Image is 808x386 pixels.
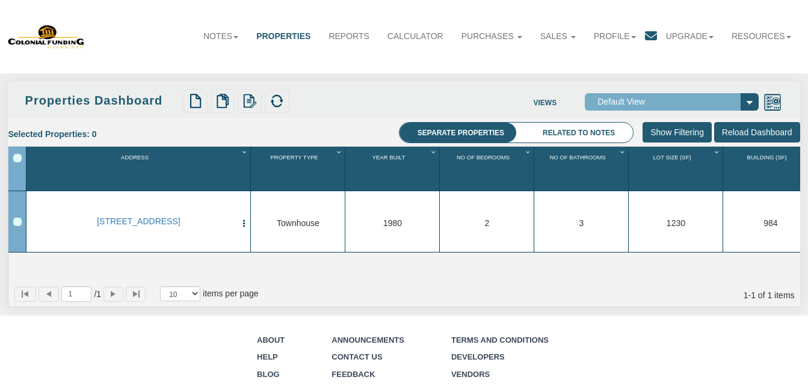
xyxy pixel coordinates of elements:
[442,150,534,186] div: No Of Bedrooms Sort None
[523,147,534,157] div: Column Menu
[485,218,490,228] span: 2
[40,216,236,227] a: 0001 B Lafayette Ave, Baltimore, MD, 21202
[763,218,777,228] span: 984
[763,93,782,111] img: views.png
[451,335,549,345] a: Terms and Conditions
[618,147,628,157] div: Column Menu
[8,24,85,50] img: 579666
[383,218,402,228] span: 1980
[451,370,490,379] a: Vendors
[347,150,439,186] div: Year Built Sort None
[203,289,259,298] span: items per page
[332,335,404,345] a: Announcements
[277,218,319,228] span: Townhouse
[579,218,584,228] span: 3
[748,290,751,300] abbr: through
[631,150,723,186] div: Sort None
[240,147,250,157] div: Column Menu
[103,287,123,302] button: Page forward
[667,218,685,228] span: 1230
[378,23,452,49] a: Calculator
[631,150,723,186] div: Lot Size (Sf) Sort None
[61,286,91,302] input: Selected page
[14,287,36,302] button: Page to first
[744,290,795,300] span: 1 1 of 1 items
[257,352,278,361] a: Help
[28,150,250,186] div: Sort None
[332,370,375,379] a: Feedback
[194,23,247,49] a: Notes
[536,150,628,186] div: Sort None
[319,23,378,49] a: Reports
[332,352,382,361] a: Contact Us
[94,288,101,300] span: 1
[399,123,522,143] li: Separate properties
[723,23,800,49] a: Resources
[585,23,645,49] a: Profile
[335,147,345,157] div: Column Menu
[8,122,105,146] div: Selected Properties: 0
[525,123,633,143] li: Related to notes
[549,154,605,161] span: No Of Bathrooms
[712,147,723,157] div: Column Menu
[13,154,22,162] div: Select All
[452,23,531,49] a: Purchases
[643,122,712,142] input: Show Filtering
[457,154,510,161] span: No Of Bedrooms
[247,23,319,49] a: Properties
[253,150,345,186] div: Sort None
[126,287,146,302] button: Page to last
[13,218,22,226] div: Row 1, Row Selection Checkbox
[657,23,723,49] a: Upgrade
[257,335,285,345] a: About
[747,154,787,161] span: Building (Sf)
[536,150,628,186] div: No Of Bathrooms Sort None
[94,289,96,299] abbr: of
[653,154,691,161] span: Lot Size (Sf)
[442,150,534,186] div: Sort None
[39,287,59,302] button: Page back
[188,94,203,108] img: new.png
[121,154,149,161] span: Address
[242,94,257,108] img: edit.png
[239,216,248,228] button: Press to open the property menu
[28,150,250,186] div: Address Sort None
[239,219,248,228] img: cell-menu.png
[531,23,585,49] a: Sales
[257,370,280,379] a: Blog
[429,147,439,157] div: Column Menu
[253,150,345,186] div: Property Type Sort None
[215,94,230,108] img: copy.png
[451,352,505,361] a: Developers
[270,94,284,108] img: refresh.png
[372,154,406,161] span: Year Built
[533,93,585,109] label: Views
[25,92,180,109] div: Properties Dashboard
[270,154,318,161] span: Property Type
[347,150,439,186] div: Sort None
[714,122,800,142] input: Reload Dashboard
